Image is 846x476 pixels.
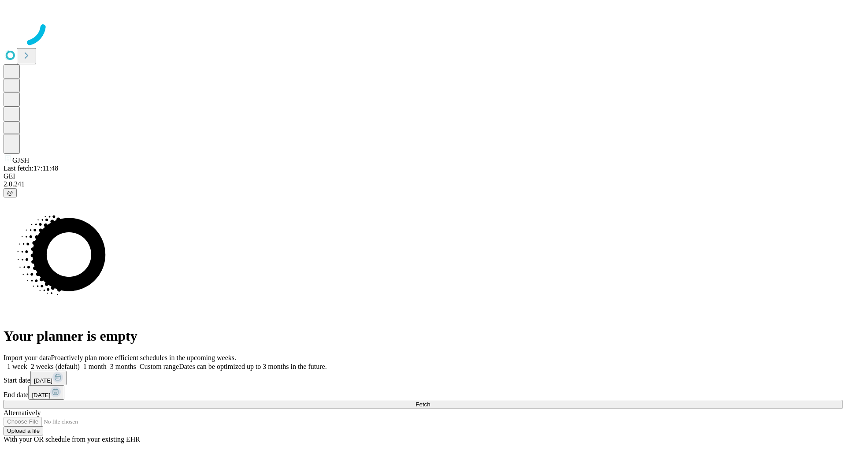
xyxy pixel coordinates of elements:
[4,354,51,361] span: Import your data
[4,426,43,435] button: Upload a file
[4,371,842,385] div: Start date
[110,363,136,370] span: 3 months
[179,363,327,370] span: Dates can be optimized up to 3 months in the future.
[12,156,29,164] span: GJSH
[7,190,13,196] span: @
[140,363,179,370] span: Custom range
[83,363,107,370] span: 1 month
[51,354,236,361] span: Proactively plan more efficient schedules in the upcoming weeks.
[34,377,52,384] span: [DATE]
[7,363,27,370] span: 1 week
[4,400,842,409] button: Fetch
[4,164,58,172] span: Last fetch: 17:11:48
[4,409,41,416] span: Alternatively
[28,385,64,400] button: [DATE]
[4,180,842,188] div: 2.0.241
[4,328,842,344] h1: Your planner is empty
[32,392,50,398] span: [DATE]
[4,188,17,197] button: @
[4,172,842,180] div: GEI
[416,401,430,408] span: Fetch
[30,371,67,385] button: [DATE]
[31,363,80,370] span: 2 weeks (default)
[4,385,842,400] div: End date
[4,435,140,443] span: With your OR schedule from your existing EHR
